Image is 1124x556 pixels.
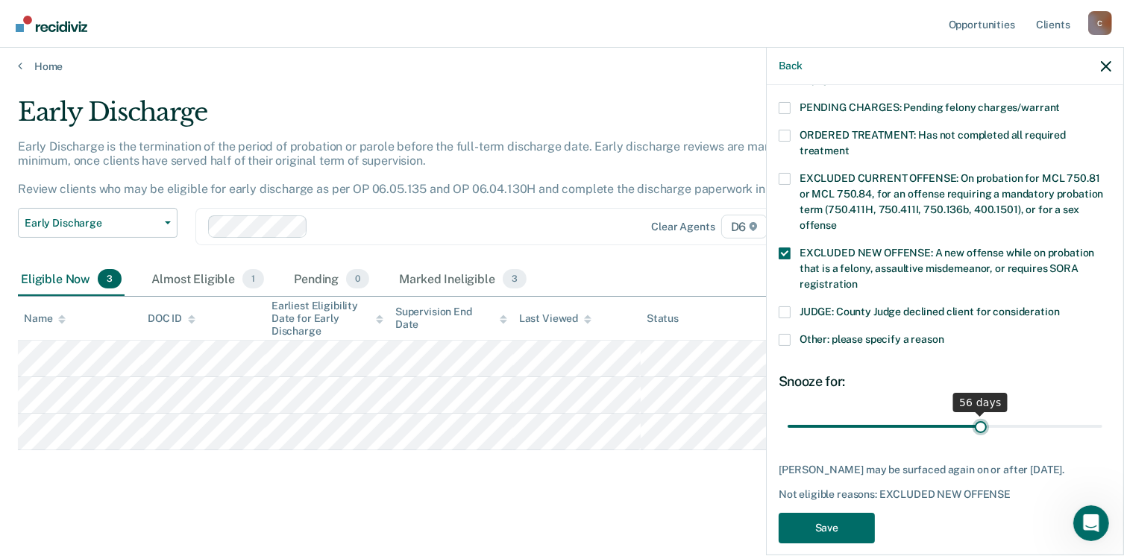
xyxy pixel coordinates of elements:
div: Almost Eligible [148,263,267,296]
p: Early Discharge is the termination of the period of probation or parole before the full-term disc... [18,139,820,197]
button: Profile dropdown button [1088,11,1112,35]
div: Early Discharge [18,97,861,139]
div: [PERSON_NAME] may be surfaced again on or after [DATE]. [779,464,1111,476]
div: Pending [291,263,372,296]
div: Marked Ineligible [396,263,530,296]
span: JUDGE: County Judge declined client for consideration [800,306,1060,318]
div: Earliest Eligibility Date for Early Discharge [271,300,383,337]
div: Eligible Now [18,263,125,296]
div: Not eligible reasons: EXCLUDED NEW OFFENSE [779,488,1111,501]
span: 1 [242,269,264,288]
img: Recidiviz [16,16,87,32]
div: Supervision End Date [395,306,507,331]
span: 3 [503,269,527,288]
iframe: Intercom live chat [1073,505,1109,541]
div: Last Viewed [519,312,591,325]
span: EXCLUDED NEW OFFENSE: A new offense while on probation that is a felony, assaultive misdemeanor, ... [800,247,1094,290]
div: DOC ID [148,312,195,325]
span: Other: please specify a reason [800,333,944,345]
span: EXCLUDED CURRENT OFFENSE: On probation for MCL 750.81 or MCL 750.84, for an offense requiring a m... [800,172,1103,231]
div: Status [647,312,679,325]
span: 3 [98,269,122,288]
div: Snooze for: [779,373,1111,390]
span: D6 [721,215,768,238]
button: Save [779,513,875,543]
a: Home [18,60,1106,73]
span: PENDING CHARGES: Pending felony charges/warrant [800,101,1060,113]
div: Name [24,312,66,325]
span: ORDERED TREATMENT: Has not completed all required treatment [800,129,1066,157]
div: C [1088,11,1112,35]
span: 0 [346,269,369,288]
div: 56 days [953,393,1008,412]
span: Early Discharge [25,217,159,230]
button: Back [779,60,803,72]
div: Clear agents [651,221,715,233]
